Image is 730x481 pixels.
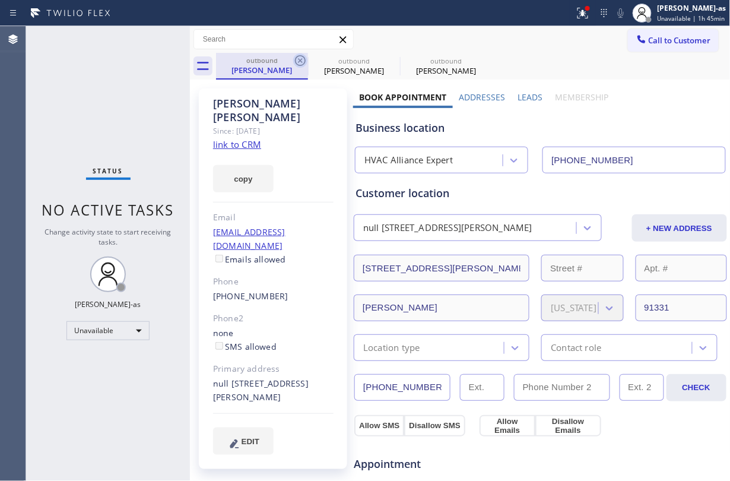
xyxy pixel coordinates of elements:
input: City [354,295,529,321]
div: outbound [217,56,307,65]
span: No active tasks [42,200,174,220]
input: Apt. # [636,255,727,281]
div: [PERSON_NAME] [217,65,307,75]
button: Allow Emails [480,415,535,436]
button: Allow SMS [354,415,404,436]
span: Call to Customer [649,35,711,46]
button: EDIT [213,428,274,455]
input: Search [194,30,353,49]
a: link to CRM [213,138,261,150]
div: Primary address [213,362,334,376]
div: Email [213,211,334,224]
div: [PERSON_NAME]-as [658,3,726,13]
div: Contact role [551,341,601,355]
button: CHECK [666,374,726,401]
input: ZIP [636,295,727,321]
button: Call to Customer [628,29,719,52]
div: [PERSON_NAME]-as [75,299,141,309]
input: SMS allowed [215,342,223,350]
label: SMS allowed [213,341,277,352]
input: Phone Number 2 [514,374,610,401]
button: Disallow Emails [535,415,601,436]
div: Phone [213,275,334,289]
input: Street # [541,255,623,281]
div: Since: [DATE] [213,124,334,138]
div: outbound [401,56,491,65]
div: Customer location [356,185,725,201]
span: Status [93,167,123,175]
div: none [213,327,334,354]
input: Emails allowed [215,255,223,262]
input: Ext. 2 [620,374,664,401]
div: [PERSON_NAME] [401,65,491,76]
input: Ext. [460,374,504,401]
label: Addresses [459,91,506,103]
button: copy [213,165,274,192]
input: Phone Number [542,147,725,173]
label: Leads [518,91,543,103]
div: Location type [363,341,420,355]
label: Membership [556,91,609,103]
div: HVAC Alliance Expert [364,154,453,167]
input: Address [354,255,529,281]
button: Mute [612,5,629,21]
a: [EMAIL_ADDRESS][DOMAIN_NAME] [213,226,285,251]
label: Book Appointment [360,91,447,103]
span: Change activity state to start receiving tasks. [45,227,172,247]
div: null [STREET_ADDRESS][PERSON_NAME] [213,377,334,404]
div: Business location [356,120,725,136]
a: [PHONE_NUMBER] [213,290,288,302]
span: Unavailable | 1h 45min [658,14,725,23]
span: EDIT [242,437,259,446]
div: William Cress [401,53,491,80]
button: + NEW ADDRESS [632,214,727,242]
div: Unavailable [66,321,150,340]
input: Phone Number [354,374,450,401]
span: Appointment [354,456,477,472]
div: Phone2 [213,312,334,325]
div: [PERSON_NAME] [PERSON_NAME] [213,97,334,124]
div: William Cress [309,53,399,80]
label: Emails allowed [213,254,286,265]
div: William Cress [217,53,307,78]
div: null [STREET_ADDRESS][PERSON_NAME] [363,221,532,235]
button: Disallow SMS [404,415,465,436]
div: outbound [309,56,399,65]
div: [PERSON_NAME] [309,65,399,76]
